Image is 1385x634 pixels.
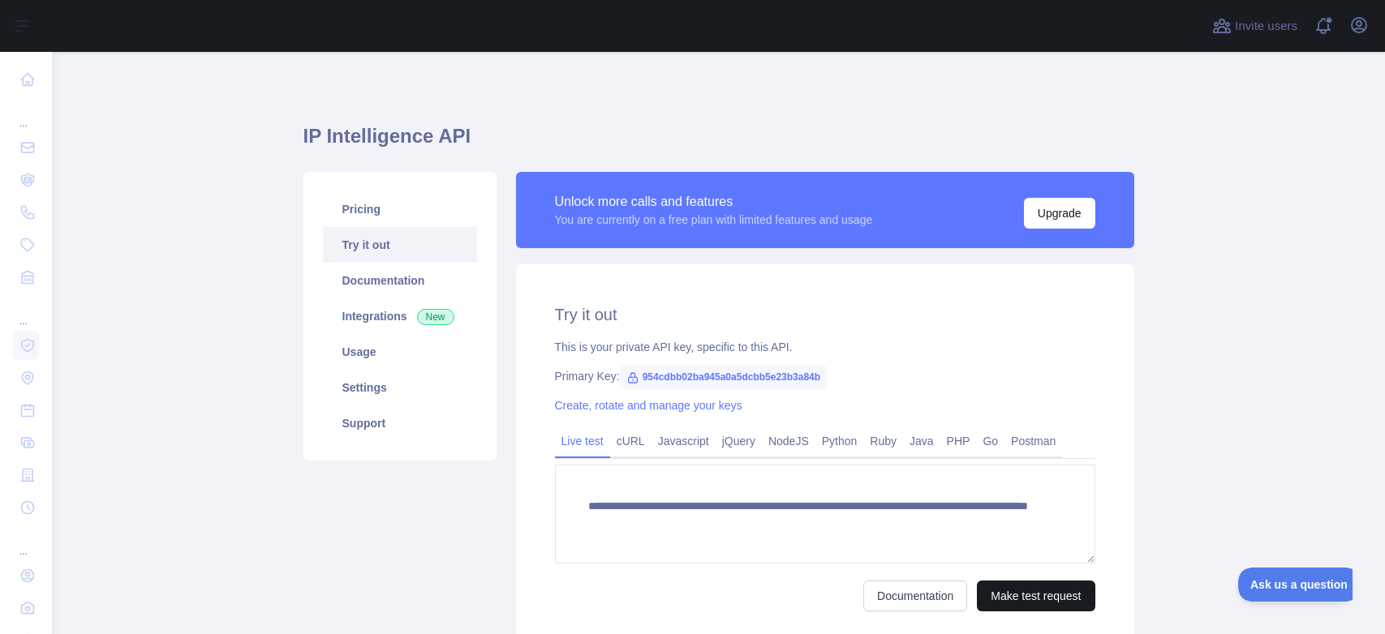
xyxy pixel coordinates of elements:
[1004,428,1062,454] a: Postman
[13,525,39,558] div: ...
[323,334,477,370] a: Usage
[863,580,967,611] a: Documentation
[652,428,716,454] a: Javascript
[555,212,873,228] div: You are currently on a free plan with limited features and usage
[1209,13,1301,39] button: Invite users
[762,428,815,454] a: NodeJS
[323,263,477,298] a: Documentation
[555,368,1095,384] div: Primary Key:
[323,405,477,441] a: Support
[323,370,477,405] a: Settings
[610,428,652,454] a: cURL
[323,298,477,334] a: Integrations New
[417,309,454,325] span: New
[303,123,1134,162] h1: IP Intelligence API
[555,399,742,412] a: Create, rotate and manage your keys
[863,428,903,454] a: Ruby
[323,227,477,263] a: Try it out
[815,428,864,454] a: Python
[323,191,477,227] a: Pricing
[555,192,873,212] div: Unlock more calls and features
[620,365,827,389] span: 954cdbb02ba945a0a5dcbb5e23b3a84b
[1235,17,1297,36] span: Invite users
[1024,198,1095,229] button: Upgrade
[976,428,1004,454] a: Go
[555,428,610,454] a: Live test
[13,295,39,328] div: ...
[903,428,940,454] a: Java
[977,580,1095,611] button: Make test request
[940,428,977,454] a: PHP
[555,303,1095,326] h2: Try it out
[1238,568,1353,602] iframe: Toggle Customer Support
[555,339,1095,355] div: This is your private API key, specific to this API.
[716,428,762,454] a: jQuery
[13,97,39,130] div: ...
